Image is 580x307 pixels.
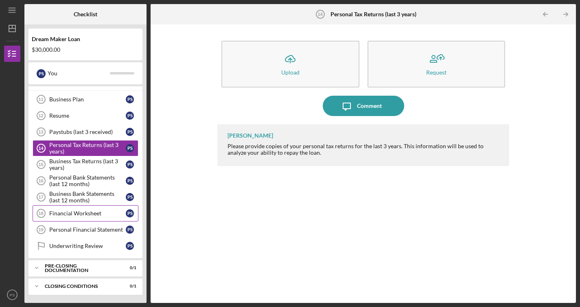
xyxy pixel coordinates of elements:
div: Business Plan [49,96,126,103]
div: You [48,66,110,80]
a: 16Personal Bank Statements (last 12 months)PS [33,173,138,189]
a: 12ResumePS [33,107,138,124]
a: 18Financial WorksheetPS [33,205,138,221]
tspan: 17 [38,195,43,200]
tspan: 15 [38,162,43,167]
div: Financial Worksheet [49,210,126,217]
div: Paystubs (last 3 received) [49,129,126,135]
tspan: 14 [38,146,44,151]
div: Please provide copies of your personal tax returns for the last 3 years. This information will be... [228,143,501,156]
button: Comment [323,96,404,116]
a: 11Business PlanPS [33,91,138,107]
div: Business Tax Returns (last 3 years) [49,158,126,171]
a: 17Business Bank Statements (last 12 months)PS [33,189,138,205]
div: Request [426,69,446,75]
b: Checklist [74,11,97,18]
tspan: 13 [38,129,43,134]
div: P S [126,128,134,136]
div: P S [126,226,134,234]
div: Upload [281,69,300,75]
div: P S [126,95,134,103]
a: Underwriting ReviewPS [33,238,138,254]
a: 13Paystubs (last 3 received)PS [33,124,138,140]
a: 19Personal Financial StatementPS [33,221,138,238]
div: P S [126,177,134,185]
b: Personal Tax Returns (last 3 years) [330,11,416,18]
tspan: 19 [38,227,43,232]
tspan: 11 [38,97,43,102]
button: Upload [221,41,359,88]
a: 15Business Tax Returns (last 3 years)PS [33,156,138,173]
div: P S [126,209,134,217]
tspan: 14 [317,12,323,17]
div: Personal Tax Returns (last 3 years) [49,142,126,155]
div: 0 / 1 [122,284,136,289]
tspan: 18 [38,211,43,216]
div: P S [126,242,134,250]
div: [PERSON_NAME] [228,132,273,139]
a: 14Personal Tax Returns (last 3 years)PS [33,140,138,156]
div: P S [126,112,134,120]
div: P S [126,160,134,169]
tspan: 12 [38,113,43,118]
div: $30,000.00 [32,46,139,53]
div: Pre-Closing Documentation [45,263,116,273]
tspan: 16 [38,178,43,183]
div: Personal Bank Statements (last 12 months) [49,174,126,187]
button: PS [4,287,20,303]
div: P S [126,144,134,152]
div: Business Bank Statements (last 12 months) [49,191,126,204]
button: Request [368,41,506,88]
div: Underwriting Review [49,243,126,249]
div: Resume [49,112,126,119]
div: 0 / 1 [122,265,136,270]
text: PS [10,293,15,297]
div: Personal Financial Statement [49,226,126,233]
div: Comment [357,96,382,116]
div: Dream Maker Loan [32,36,139,42]
div: P S [126,193,134,201]
div: P S [37,69,46,78]
div: Closing Conditions [45,284,116,289]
